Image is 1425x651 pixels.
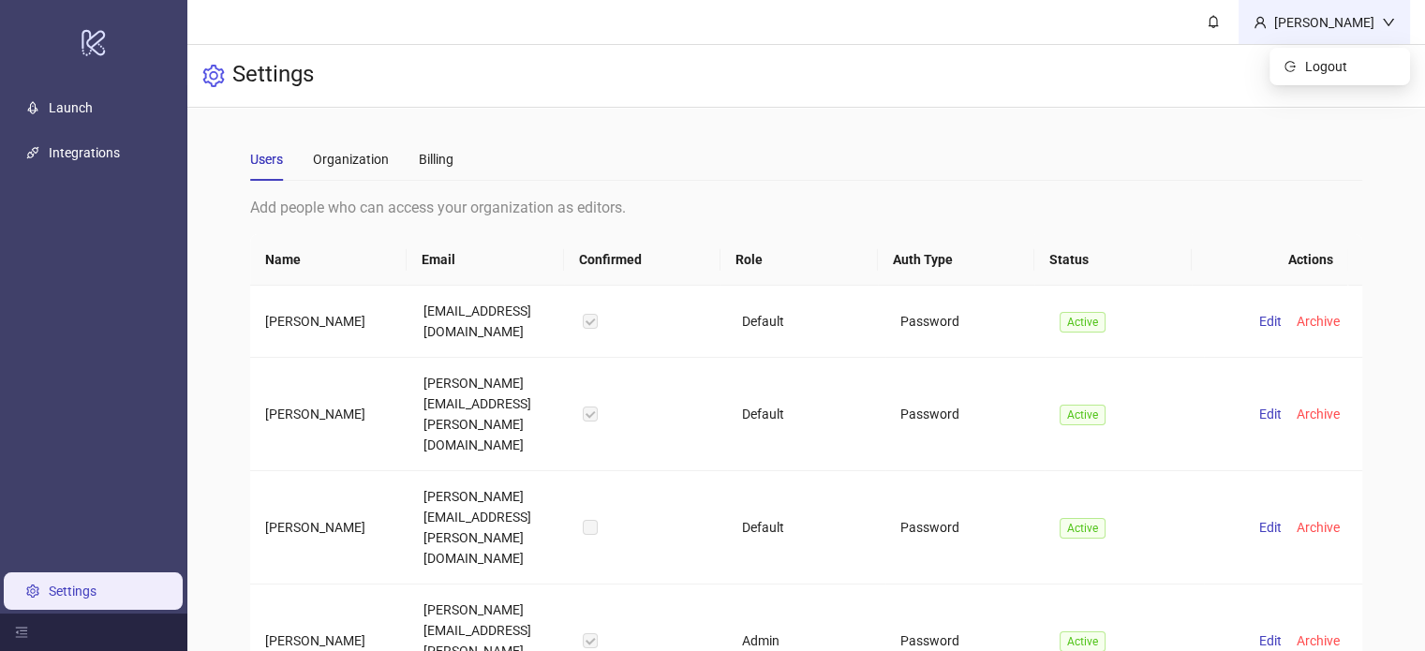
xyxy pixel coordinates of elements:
td: [PERSON_NAME] [250,286,409,358]
button: Edit [1252,516,1289,539]
span: Archive [1297,407,1340,422]
th: Actions [1192,234,1348,286]
span: Active [1060,405,1106,425]
button: Edit [1252,310,1289,333]
td: Password [885,471,1045,584]
div: Users [250,149,283,170]
div: Billing [419,149,453,170]
div: Organization [313,149,389,170]
span: Edit [1259,314,1282,329]
th: Auth Type [878,234,1034,286]
td: [PERSON_NAME] [250,358,409,471]
span: logout [1284,61,1298,72]
td: Password [885,358,1045,471]
a: Launch [49,100,93,115]
button: Archive [1289,516,1347,539]
td: [EMAIL_ADDRESS][DOMAIN_NAME] [408,286,568,358]
span: down [1382,16,1395,29]
th: Name [250,234,407,286]
td: [PERSON_NAME] [250,471,409,584]
span: Archive [1297,633,1340,648]
span: Archive [1297,520,1340,535]
span: menu-fold [15,626,28,639]
button: Archive [1289,310,1347,333]
th: Role [720,234,877,286]
a: Integrations [49,145,120,160]
td: [PERSON_NAME][EMAIL_ADDRESS][PERSON_NAME][DOMAIN_NAME] [408,471,568,584]
th: Status [1034,234,1191,286]
th: Confirmed [564,234,720,286]
span: Edit [1259,520,1282,535]
span: setting [202,65,225,87]
a: Settings [49,584,96,599]
span: Edit [1259,407,1282,422]
th: Email [407,234,563,286]
td: Default [727,471,886,584]
span: Edit [1259,633,1282,648]
span: bell [1207,15,1220,28]
span: user [1254,16,1267,29]
h3: Settings [232,60,314,92]
td: Default [727,358,886,471]
div: Add people who can access your organization as editors. [250,196,1362,219]
td: [PERSON_NAME][EMAIL_ADDRESS][PERSON_NAME][DOMAIN_NAME] [408,358,568,471]
span: Archive [1297,314,1340,329]
div: [PERSON_NAME] [1267,12,1382,33]
span: Active [1060,312,1106,333]
button: Archive [1289,403,1347,425]
span: Active [1060,518,1106,539]
span: Logout [1305,56,1395,77]
button: Edit [1252,403,1289,425]
td: Default [727,286,886,358]
td: Password [885,286,1045,358]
